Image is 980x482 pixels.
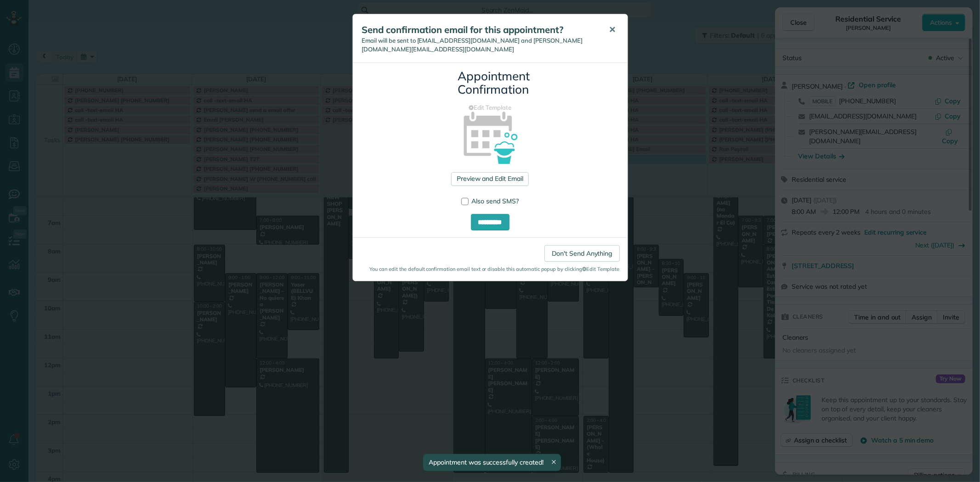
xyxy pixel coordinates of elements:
[360,103,621,112] a: Edit Template
[362,37,583,53] span: Email will be sent to [EMAIL_ADDRESS][DOMAIN_NAME] and [PERSON_NAME][DOMAIN_NAME][EMAIL_ADDRESS][...
[361,265,620,273] small: You can edit the default confirmation email text or disable this automatic popup by clicking Edit...
[609,24,616,35] span: ✕
[449,95,531,178] img: appointment_confirmation_icon-141e34405f88b12ade42628e8c248340957700ab75a12ae832a8710e9b578dc5.png
[423,454,561,471] div: Appointment was successfully created!
[362,23,596,36] h5: Send confirmation email for this appointment?
[458,70,522,96] h3: Appointment Confirmation
[544,245,619,262] a: Don't Send Anything
[451,172,529,186] a: Preview and Edit Email
[472,197,519,205] span: Also send SMS?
